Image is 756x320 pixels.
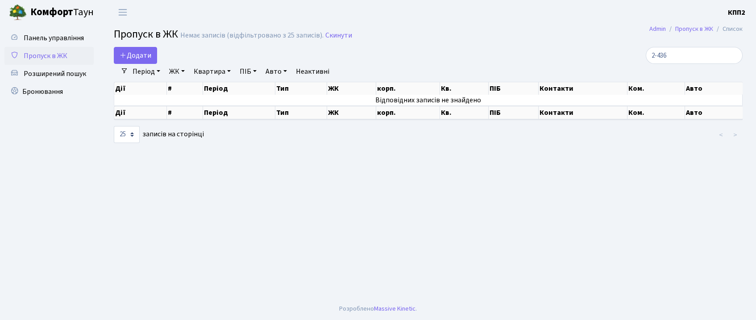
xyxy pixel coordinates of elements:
td: Відповідних записів не знайдено [114,95,743,105]
th: Авто [685,106,743,119]
nav: breadcrumb [636,20,756,38]
th: ЖК [327,82,376,95]
th: # [167,106,203,119]
th: Ком. [627,106,685,119]
th: # [167,82,203,95]
span: Пропуск в ЖК [114,26,178,42]
th: корп. [376,82,440,95]
a: Пропуск в ЖК [4,47,94,65]
div: Немає записів (відфільтровано з 25 записів). [180,31,324,40]
a: Квартира [190,64,234,79]
li: Список [713,24,743,34]
a: Пропуск в ЖК [675,24,713,34]
button: Переключити навігацію [112,5,134,20]
th: Кв. [440,106,489,119]
span: Панель управління [24,33,84,43]
span: Додати [120,51,151,60]
span: Таун [30,5,94,20]
a: ЖК [166,64,188,79]
th: Контакти [539,82,627,95]
b: КПП2 [728,8,745,17]
a: Додати [114,47,157,64]
a: ПІБ [236,64,260,79]
th: Контакти [539,106,627,119]
a: КПП2 [728,7,745,18]
a: Авто [262,64,291,79]
b: Комфорт [30,5,73,19]
span: Пропуск в ЖК [24,51,67,61]
a: Панель управління [4,29,94,47]
th: Дії [114,106,167,119]
img: logo.png [9,4,27,21]
th: Тип [275,106,327,119]
span: Розширений пошук [24,69,86,79]
label: записів на сторінці [114,126,204,143]
a: Massive Kinetic [374,304,415,313]
th: Період [203,82,275,95]
th: Тип [275,82,327,95]
a: Неактивні [292,64,333,79]
th: корп. [376,106,440,119]
th: ПІБ [489,82,539,95]
input: Пошук... [646,47,743,64]
a: Бронювання [4,83,94,101]
th: Період [203,106,275,119]
th: ПІБ [489,106,539,119]
a: Період [129,64,164,79]
a: Скинути [325,31,352,40]
th: ЖК [327,106,376,119]
a: Admin [649,24,666,34]
th: Дії [114,82,167,95]
a: Розширений пошук [4,65,94,83]
th: Ком. [627,82,685,95]
select: записів на сторінці [114,126,140,143]
th: Кв. [440,82,489,95]
th: Авто [685,82,743,95]
div: Розроблено . [339,304,417,314]
span: Бронювання [22,87,63,97]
